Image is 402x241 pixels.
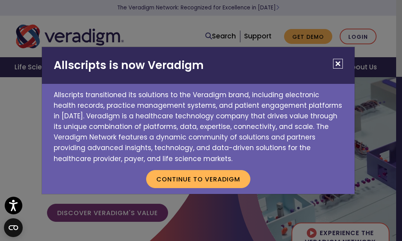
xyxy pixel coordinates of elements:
[4,218,23,237] button: Open CMP widget
[252,185,393,232] iframe: Drift Chat Widget
[146,170,250,188] button: Continue to Veradigm
[42,84,355,164] p: Allscripts transitioned its solutions to the Veradigm brand, including electronic health records,...
[333,59,343,69] button: Close
[42,47,355,84] h2: Allscripts is now Veradigm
